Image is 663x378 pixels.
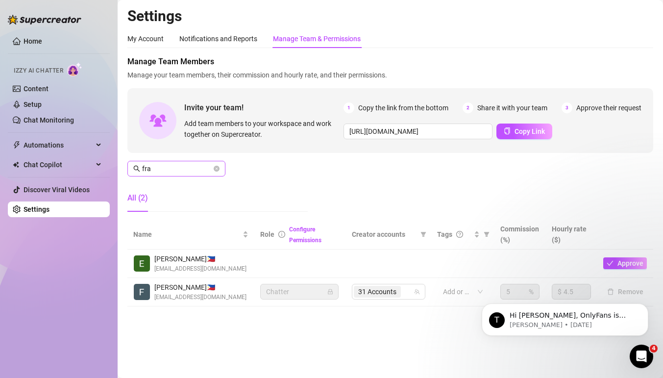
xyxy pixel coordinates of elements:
[484,231,490,237] span: filter
[278,231,285,238] span: info-circle
[184,101,344,114] span: Invite your team!
[20,234,78,245] div: Feature update
[546,220,597,250] th: Hourly rate ($)
[24,85,49,93] a: Content
[105,16,124,35] img: Profile image for Ella
[127,56,653,68] span: Manage Team Members
[10,158,186,227] img: Super Mass, Dark Mode, Message Library & Bump Improvements
[20,251,158,272] div: Super Mass, Dark Mode, Message Library & Bump Improvements
[20,124,164,134] div: Send us a message
[437,229,452,240] span: Tags
[13,141,21,149] span: thunderbolt
[98,288,147,327] button: Help
[576,102,641,113] span: Approve their request
[289,226,321,244] a: Configure Permissions
[13,312,35,319] span: Home
[20,134,164,144] div: We typically reply in a few hours
[67,62,82,76] img: AI Chatter
[184,118,340,140] span: Add team members to your workspace and work together on Supercreator.
[142,163,212,174] input: Search members
[142,16,162,35] div: Profile image for Nir
[20,70,176,86] p: Hi Eman 👋
[214,166,220,172] button: close-circle
[49,288,98,327] button: Messages
[133,229,241,240] span: Name
[115,312,130,319] span: Help
[456,231,463,238] span: question-circle
[515,127,545,135] span: Copy Link
[24,157,93,173] span: Chat Copilot
[169,16,186,33] div: Close
[8,15,81,25] img: logo-BBDzfeDw.svg
[20,86,176,103] p: How can we help?
[650,345,658,353] span: 4
[477,102,547,113] span: Share it with your team
[57,312,91,319] span: Messages
[352,229,417,240] span: Creator accounts
[154,264,246,274] span: [EMAIL_ADDRESS][DOMAIN_NAME]
[617,259,643,267] span: Approve
[13,161,19,168] img: Chat Copilot
[358,102,448,113] span: Copy the link from the bottom
[562,102,572,113] span: 3
[260,230,274,238] span: Role
[603,257,647,269] button: Approve
[327,289,333,295] span: lock
[24,101,42,108] a: Setup
[273,33,361,44] div: Manage Team & Permissions
[467,283,663,352] iframe: Intercom notifications message
[14,66,63,76] span: Izzy AI Chatter
[134,284,150,300] img: Francis Ortilano
[630,345,653,368] iframe: Intercom live chat
[266,284,333,299] span: Chatter
[127,192,148,204] div: All (2)
[154,293,246,302] span: [EMAIL_ADDRESS][DOMAIN_NAME]
[24,37,42,45] a: Home
[154,253,246,264] span: [PERSON_NAME] 🇵🇭
[10,115,186,152] div: Send us a messageWe typically reply in a few hours
[414,289,420,295] span: team
[179,33,257,44] div: Notifications and Reports
[607,260,614,267] span: check
[20,274,158,284] div: Hi there,
[127,7,653,25] h2: Settings
[127,33,164,44] div: My Account
[147,288,196,327] button: News
[494,220,546,250] th: Commission (%)
[24,137,93,153] span: Automations
[162,312,181,319] span: News
[24,116,74,124] a: Chat Monitoring
[24,186,90,194] a: Discover Viral Videos
[344,102,354,113] span: 1
[504,127,511,134] span: copy
[127,220,254,250] th: Name
[358,286,396,297] span: 31 Accounts
[133,165,140,172] span: search
[496,124,552,139] button: Copy Link
[10,157,186,292] div: Super Mass, Dark Mode, Message Library & Bump ImprovementsFeature updateSuper Mass, Dark Mode, Me...
[127,70,653,80] span: Manage your team members, their commission and hourly rate, and their permissions.
[154,282,246,293] span: [PERSON_NAME] 🇵🇭
[482,227,491,242] span: filter
[463,102,473,113] span: 2
[24,205,49,213] a: Settings
[20,20,85,33] img: logo
[418,227,428,242] span: filter
[123,16,143,35] img: Profile image for Giselle
[420,231,426,237] span: filter
[134,255,150,272] img: Eric Lorejo
[354,286,401,298] span: 31 Accounts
